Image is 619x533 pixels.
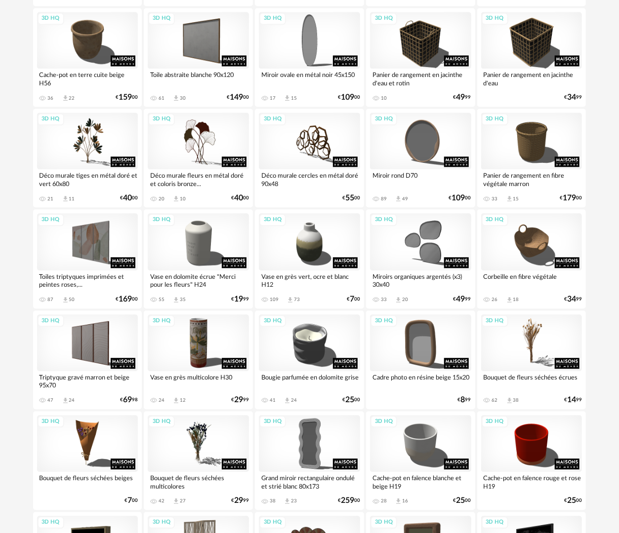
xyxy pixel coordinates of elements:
div: 3D HQ [38,113,64,125]
div: 62 [492,397,498,403]
div: 20 [159,196,165,202]
div: 12 [180,397,186,403]
span: 259 [341,497,354,504]
a: 3D HQ Toiles triptyques imprimées et peintes roses,... 87 Download icon 50 €16900 [33,209,142,308]
div: 10 [180,196,186,202]
div: 3D HQ [482,416,508,428]
span: Download icon [172,397,180,404]
div: 3D HQ [371,416,397,428]
div: 3D HQ [371,214,397,226]
span: 29 [234,497,243,504]
div: 3D HQ [371,12,397,25]
div: Triptyque gravé marron et beige 95x70 [37,371,138,391]
div: € 00 [454,497,471,504]
div: € 99 [564,94,582,101]
div: 3D HQ [148,416,175,428]
a: 3D HQ Panier de rangement en jacinthe d'eau €3499 [477,8,586,107]
div: Bouquet de fleurs séchées écrues [481,371,582,391]
span: Download icon [172,497,180,505]
a: 3D HQ Bouquet de fleurs séchées beiges €700 [33,411,142,510]
span: 34 [567,94,576,101]
span: 49 [456,296,465,303]
span: 159 [119,94,132,101]
div: 16 [402,498,408,504]
div: Miroir rond D70 [370,169,471,189]
a: 3D HQ Bouquet de fleurs séchées multicolores 42 Download icon 27 €2999 [144,411,253,510]
div: 49 [402,196,408,202]
div: € 00 [342,397,360,403]
a: 3D HQ Déco murale fleurs en métal doré et coloris bronze... 20 Download icon 10 €4000 [144,109,253,207]
a: 3D HQ Panier de rangement en jacinthe d'eau et rotin 10 €4999 [366,8,475,107]
div: 109 [270,297,279,303]
div: 3D HQ [259,113,286,125]
div: 24 [69,397,75,403]
div: 47 [48,397,54,403]
a: 3D HQ Cadre photo en résine beige 15x20 €899 [366,310,475,409]
span: 8 [461,397,465,403]
div: € 00 [120,195,138,201]
span: 40 [123,195,132,201]
div: 15 [291,95,297,101]
div: 42 [159,498,165,504]
div: 3D HQ [259,416,286,428]
div: Cache-pot en terre cuite beige H56 [37,69,138,88]
span: Download icon [172,94,180,102]
div: 33 [381,297,387,303]
span: Download icon [395,497,402,505]
div: 33 [492,196,498,202]
span: Download icon [172,195,180,202]
span: 25 [345,397,354,403]
div: € 00 [227,94,249,101]
div: 3D HQ [259,516,286,529]
div: Toile abstraite blanche 90x120 [148,69,249,88]
div: € 99 [454,296,471,303]
div: 11 [69,196,75,202]
div: € 00 [347,296,360,303]
a: 3D HQ Miroir ovale en métal noir 45x150 17 Download icon 15 €10900 [255,8,364,107]
div: 3D HQ [371,113,397,125]
div: 38 [513,397,519,403]
div: Toiles triptyques imprimées et peintes roses,... [37,270,138,290]
span: 40 [234,195,243,201]
div: 21 [48,196,54,202]
div: € 00 [231,195,249,201]
span: 7 [127,497,132,504]
div: € 00 [124,497,138,504]
div: 3D HQ [148,315,175,327]
div: 89 [381,196,387,202]
a: 3D HQ Bouquet de fleurs séchées écrues 62 Download icon 38 €1499 [477,310,586,409]
div: 3D HQ [38,214,64,226]
div: 73 [294,297,300,303]
span: 29 [234,397,243,403]
span: 55 [345,195,354,201]
div: 3D HQ [482,113,508,125]
div: 3D HQ [259,315,286,327]
div: 28 [381,498,387,504]
div: Déco murale fleurs en métal doré et coloris bronze... [148,169,249,189]
div: 15 [513,196,519,202]
span: Download icon [506,397,513,404]
div: 30 [180,95,186,101]
div: Panier de rangement en jacinthe d'eau et rotin [370,69,471,88]
span: Download icon [172,296,180,304]
a: 3D HQ Triptyque gravé marron et beige 95x70 47 Download icon 24 €6998 [33,310,142,409]
div: € 99 [454,94,471,101]
div: Panier de rangement en fibre végétale marron [481,169,582,189]
a: 3D HQ Cache-pot en faïence blanche et beige H19 28 Download icon 16 €2500 [366,411,475,510]
div: 3D HQ [38,516,64,529]
div: Cache-pot en faïence rouge et rose H19 [481,472,582,492]
div: 3D HQ [148,113,175,125]
div: Vase en grès vert, ocre et blanc H12 [259,270,360,290]
div: 3D HQ [482,12,508,25]
span: Download icon [506,296,513,304]
a: 3D HQ Toile abstraite blanche 90x120 61 Download icon 30 €14900 [144,8,253,107]
div: Déco murale cercles en métal doré 90x48 [259,169,360,189]
a: 3D HQ Panier de rangement en fibre végétale marron 33 Download icon 15 €17900 [477,109,586,207]
div: 3D HQ [482,516,508,529]
div: Vase en dolomite écrue "Merci pour les fleurs" H24 [148,270,249,290]
span: Download icon [62,296,69,304]
div: 3D HQ [148,12,175,25]
div: Corbeille en fibre végétale [481,270,582,290]
div: € 99 [564,397,582,403]
a: 3D HQ Miroirs organiques argentés (x3) 30x40 33 Download icon 20 €4999 [366,209,475,308]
